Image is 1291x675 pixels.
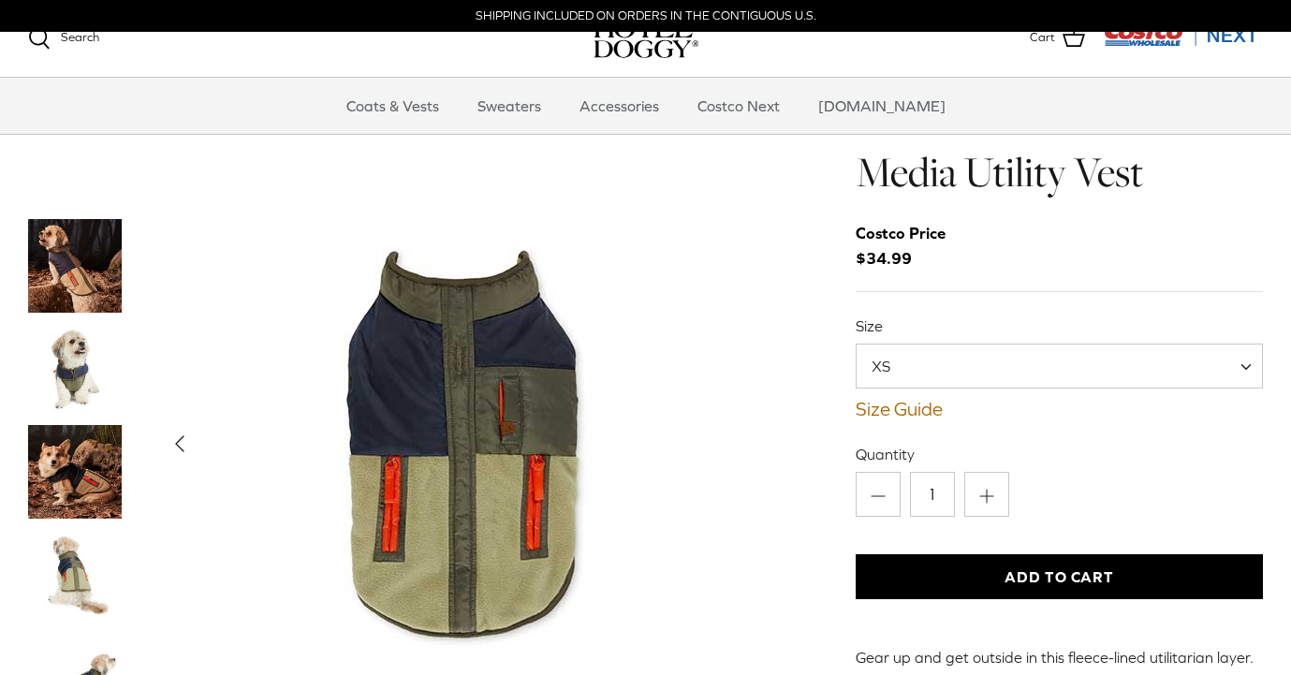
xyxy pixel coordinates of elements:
img: tan dog wearing a blue & brown vest [28,219,122,313]
a: Cart [1030,26,1085,51]
a: Thumbnail Link [28,425,122,519]
span: Cart [1030,28,1055,48]
a: Accessories [563,78,676,134]
span: XS [857,356,928,376]
a: Sweaters [461,78,558,134]
label: Size [856,315,1263,336]
img: hoteldoggycom [594,19,698,58]
img: Costco Next [1104,23,1263,47]
span: XS [856,344,1263,389]
span: Search [61,30,99,44]
span: $34.99 [856,221,964,271]
a: Search [28,27,99,50]
a: hoteldoggy.com hoteldoggycom [594,19,698,58]
a: Size Guide [856,398,1263,420]
div: Costco Price [856,221,946,246]
a: Costco Next [681,78,797,134]
button: Previous [159,423,200,464]
a: Coats & Vests [330,78,456,134]
input: Quantity [910,472,955,517]
label: Quantity [856,444,1263,464]
a: Visit Costco Next [1104,36,1263,50]
p: Gear up and get outside in this fleece-lined utilitarian layer. [856,646,1263,670]
a: Thumbnail Link [28,219,122,313]
a: [DOMAIN_NAME] [801,78,962,134]
a: Show Gallery [159,219,770,668]
button: Add to Cart [856,554,1263,599]
h1: Color Block Mixed Media Utility Vest [856,94,1263,199]
a: Thumbnail Link [28,322,122,416]
a: Thumbnail Link [28,528,122,622]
